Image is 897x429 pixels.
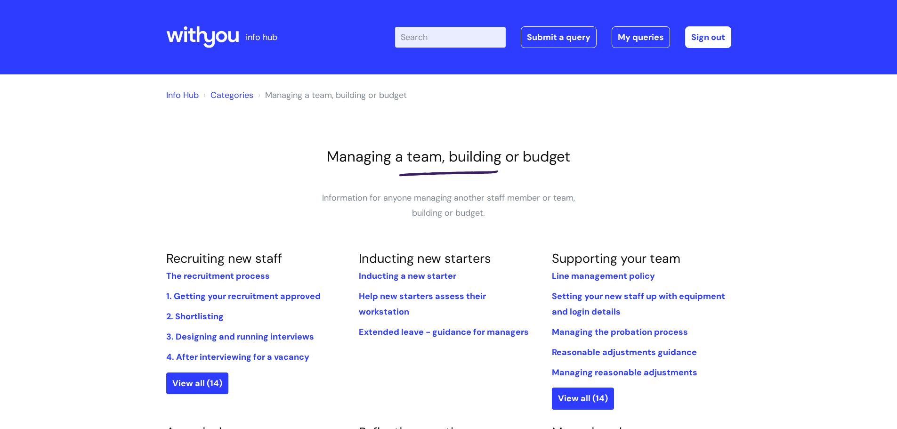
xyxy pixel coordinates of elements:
[166,270,270,282] a: The recruitment process
[359,326,529,338] a: Extended leave - guidance for managers
[246,30,277,45] p: info hub
[359,270,456,282] a: Inducting a new starter
[552,291,725,317] a: Setting your new staff up with equipment and login details
[612,26,670,48] a: My queries
[395,26,731,48] div: | -
[552,270,655,282] a: Line management policy
[166,351,309,363] a: 4. After interviewing for a vacancy
[521,26,597,48] a: Submit a query
[166,331,314,342] a: 3. Designing and running interviews
[166,291,321,302] a: 1. Getting your recruitment approved
[359,250,491,267] a: Inducting new starters
[166,311,224,322] a: 2. Shortlisting
[552,347,697,358] a: Reasonable adjustments guidance
[256,88,407,103] li: Managing a team, building or budget
[552,367,697,378] a: Managing reasonable adjustments
[395,27,506,48] input: Search
[166,148,731,165] h1: Managing a team, building or budget
[685,26,731,48] a: Sign out
[552,388,614,409] a: View all (14)
[552,326,688,338] a: Managing the probation process
[210,89,253,101] a: Categories
[307,190,590,221] p: Information for anyone managing another staff member or team, building or budget.
[359,291,486,317] a: Help new starters assess their workstation
[166,372,228,394] a: View all (14)
[166,89,199,101] a: Info Hub
[201,88,253,103] li: Solution home
[166,250,282,267] a: Recruiting new staff
[552,250,680,267] a: Supporting your team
